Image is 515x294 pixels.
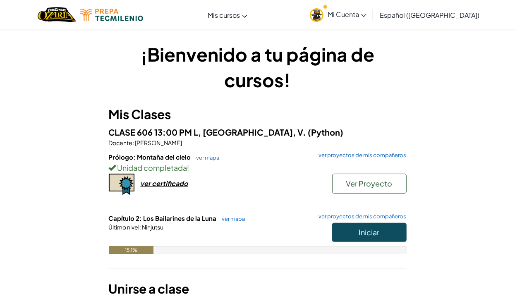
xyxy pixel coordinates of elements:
[376,4,484,26] a: Español ([GEOGRAPHIC_DATA])
[310,8,323,22] img: avatar
[109,139,133,146] span: Docente
[133,139,134,146] span: :
[218,215,245,222] a: ver mapa
[140,223,141,231] span: :
[346,179,393,188] span: Ver Proyecto
[109,174,134,195] img: certificate-icon.png
[192,154,220,161] a: ver mapa
[328,10,366,19] span: Mi Cuenta
[204,4,252,26] a: Mis cursos
[315,214,407,219] a: ver proyectos de mis compañeros
[109,105,407,124] h3: Mis Clases
[332,174,407,194] button: Ver Proyecto
[80,9,143,21] img: Tecmilenio logo
[38,6,76,23] a: Ozaria by CodeCombat logo
[187,163,189,172] span: !
[109,127,308,137] span: CLASE 606 13:00 PM L, [GEOGRAPHIC_DATA], V.
[109,246,154,254] div: 15.1%
[109,41,407,93] h1: ¡Bienvenido a tu página de cursos!
[308,127,344,137] span: (Python)
[315,153,407,158] a: ver proyectos de mis compañeros
[109,179,188,188] a: ver certificado
[380,11,479,19] span: Español ([GEOGRAPHIC_DATA])
[141,179,188,188] div: ver certificado
[306,2,371,28] a: Mi Cuenta
[109,223,140,231] span: Último nivel
[208,11,240,19] span: Mis cursos
[109,214,218,222] span: Capítulo 2: Los Bailarines de la Luna
[116,163,187,172] span: Unidad completada
[359,227,380,237] span: Iniciar
[109,153,192,161] span: Prólogo: Montaña del cielo
[134,139,182,146] span: [PERSON_NAME]
[38,6,76,23] img: Home
[141,223,164,231] span: Ninjutsu
[332,223,407,242] button: Iniciar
